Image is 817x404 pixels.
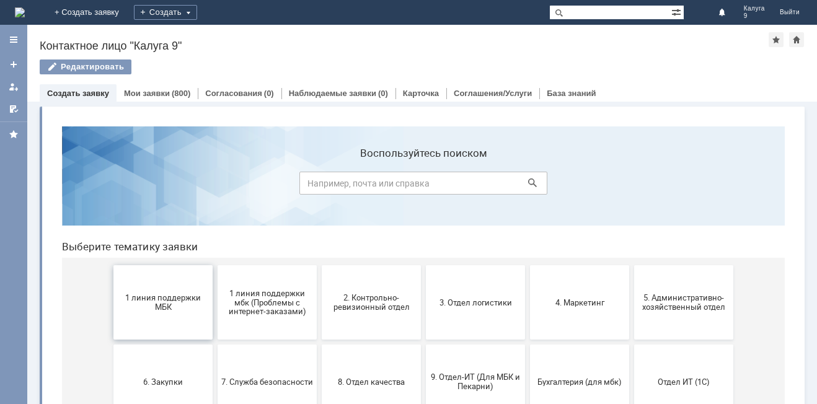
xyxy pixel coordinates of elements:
[166,228,265,302] button: 7. Служба безопасности
[478,149,577,223] button: 4. Маркетинг
[270,149,369,223] button: 2. Контрольно-ревизионный отдел
[744,12,765,20] span: 9
[61,307,161,382] button: Отдел-ИТ (Битрикс24 и CRM)
[582,307,681,382] button: [PERSON_NAME]. Услуги ИТ для МБК (оформляет L1)
[169,340,261,349] span: Отдел-ИТ (Офис)
[47,89,109,98] a: Создать заявку
[482,260,573,270] span: Бухгалтерия (для мбк)
[4,99,24,119] a: Мои согласования
[586,330,678,358] span: [PERSON_NAME]. Услуги ИТ для МБК (оформляет L1)
[172,89,190,98] div: (800)
[273,340,365,349] span: Финансовый отдел
[478,307,577,382] button: Это соглашение не активно!
[586,177,678,195] span: 5. Административно-хозяйственный отдел
[378,340,469,349] span: Франчайзинг
[65,177,157,195] span: 1 линия поддержки МБК
[378,256,469,274] span: 9. Отдел-ИТ (Для МБК и Пекарни)
[289,89,376,98] a: Наблюдаемые заявки
[15,7,25,17] a: Перейти на домашнюю страницу
[454,89,532,98] a: Соглашения/Услуги
[547,89,596,98] a: База знаний
[40,40,769,52] div: Контактное лицо "Калуга 9"
[15,7,25,17] img: logo
[270,228,369,302] button: 8. Отдел качества
[374,149,473,223] button: 3. Отдел логистики
[482,181,573,190] span: 4. Маркетинг
[378,89,388,98] div: (0)
[273,260,365,270] span: 8. Отдел качества
[478,228,577,302] button: Бухгалтерия (для мбк)
[247,30,495,43] label: Воспользуйтесь поиском
[10,124,733,136] header: Выберите тематику заявки
[789,32,804,47] div: Сделать домашней страницей
[264,89,274,98] div: (0)
[169,260,261,270] span: 7. Служба безопасности
[582,149,681,223] button: 5. Административно-хозяйственный отдел
[166,149,265,223] button: 1 линия поддержки мбк (Проблемы с интернет-заказами)
[482,335,573,354] span: Это соглашение не активно!
[169,172,261,200] span: 1 линия поддержки мбк (Проблемы с интернет-заказами)
[166,307,265,382] button: Отдел-ИТ (Офис)
[65,335,157,354] span: Отдел-ИТ (Битрикс24 и CRM)
[134,5,197,20] div: Создать
[65,260,157,270] span: 6. Закупки
[769,32,784,47] div: Добавить в избранное
[744,5,765,12] span: Калуга
[374,307,473,382] button: Франчайзинг
[270,307,369,382] button: Финансовый отдел
[4,77,24,97] a: Мои заявки
[4,55,24,74] a: Создать заявку
[61,149,161,223] button: 1 линия поддержки МБК
[205,89,262,98] a: Согласования
[378,181,469,190] span: 3. Отдел логистики
[61,228,161,302] button: 6. Закупки
[273,177,365,195] span: 2. Контрольно-ревизионный отдел
[124,89,170,98] a: Мои заявки
[374,228,473,302] button: 9. Отдел-ИТ (Для МБК и Пекарни)
[586,260,678,270] span: Отдел ИТ (1С)
[403,89,439,98] a: Карточка
[582,228,681,302] button: Отдел ИТ (1С)
[247,55,495,78] input: Например, почта или справка
[671,6,684,17] span: Расширенный поиск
